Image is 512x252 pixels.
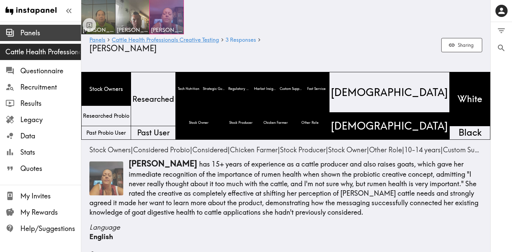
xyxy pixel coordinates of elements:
span: [DEMOGRAPHIC_DATA] [329,117,449,134]
span: Help/Suggestions [20,224,81,233]
a: Cattle Health Professionals Creative Testing [112,37,219,43]
img: Thumbnail [89,161,123,195]
span: Legacy [20,115,81,124]
span: Past User [136,126,171,139]
span: | [89,146,133,154]
span: 3 Responses [226,37,256,42]
span: Stock Producer [228,119,254,127]
span: Stock Owner [188,119,210,127]
span: Other Role [300,119,320,127]
span: Stock Owner [328,146,367,154]
span: Stats [20,148,81,157]
span: [PERSON_NAME] [83,26,114,34]
span: Strategic Guide [201,85,227,93]
span: Regulatory Exp [227,85,252,93]
span: Researched Probio [82,111,131,121]
span: My Rewards [20,208,81,217]
span: [PERSON_NAME] [89,43,157,53]
span: Past Probio User [85,128,127,138]
span: Custom Support [443,146,491,154]
span: | [404,146,443,154]
span: Stock Producer [280,146,326,154]
span: Market Insights [253,85,278,93]
span: 10-14 years [404,146,441,154]
span: [PERSON_NAME] [151,26,182,34]
span: Search [497,43,506,53]
span: | [192,146,230,154]
span: Tech Nutrition [176,85,200,93]
button: Filter Responses [491,22,512,39]
span: Panels [20,28,81,38]
span: Considered Probio [133,146,190,154]
span: Chicken Farmer [262,119,289,127]
span: My Invites [20,191,81,201]
span: | [133,146,192,154]
span: [PERSON_NAME] [117,26,148,34]
span: Chicken Farmer [230,146,278,154]
span: | [369,146,404,154]
span: Questionnaire [20,66,81,76]
span: Data [20,131,81,141]
span: Filter Responses [497,26,506,35]
button: Sharing [441,38,482,53]
span: Researched [131,92,175,106]
span: Other Role [369,146,402,154]
span: White [456,91,484,107]
span: English [89,232,113,241]
span: Recruitment [20,82,81,92]
span: Considered [192,146,228,154]
button: Search [491,39,512,57]
span: | [328,146,369,154]
span: Quotes [20,164,81,173]
span: | [280,146,328,154]
span: Fast Service [306,85,327,93]
p: has 15+ years of experience as a cattle producer and also raises goats, which gave her immediate ... [89,158,482,217]
span: Black [457,125,483,140]
span: [DEMOGRAPHIC_DATA] [329,84,449,101]
span: Stock Owners [88,84,124,94]
button: Toggle between responses and questions [83,18,96,32]
span: | [230,146,280,154]
span: Custom Support [278,85,304,93]
span: Cattle Health Professionals Creative Testing [5,47,81,57]
span: Results [20,99,81,108]
span: | [443,146,493,154]
span: Stock Owners [89,146,131,154]
a: Panels [89,37,105,43]
a: 3 Responses [226,37,256,43]
span: Language [89,222,482,232]
span: [PERSON_NAME] [129,158,197,169]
